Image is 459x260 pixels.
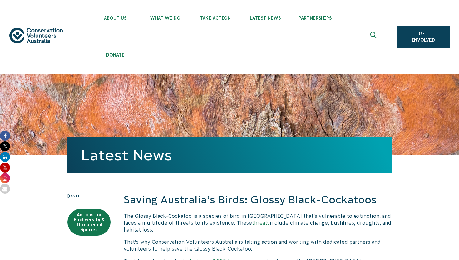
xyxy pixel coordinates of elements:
span: Take Action [190,16,240,21]
p: That’s why Conservation Volunteers Australia is taking action and working with dedicated partners... [124,238,392,252]
a: threats [252,220,270,226]
a: Actions for Biodiversity & Threatened Species [67,209,111,236]
span: Donate [90,52,140,57]
span: Expand search box [370,32,378,42]
p: The Glossy Black-Cockatoo is a species of bird in [GEOGRAPHIC_DATA] that’s vulnerable to extincti... [124,212,392,233]
a: Get Involved [397,26,450,48]
span: What We Do [140,16,190,21]
h2: Saving Australia’s Birds: Glossy Black-Cockatoos [124,192,392,207]
button: Expand search box Close search box [367,29,382,44]
span: Latest News [240,16,290,21]
time: [DATE] [67,192,111,199]
span: About Us [90,16,140,21]
img: logo.svg [9,28,63,43]
a: Latest News [81,147,172,163]
span: Partnerships [290,16,340,21]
